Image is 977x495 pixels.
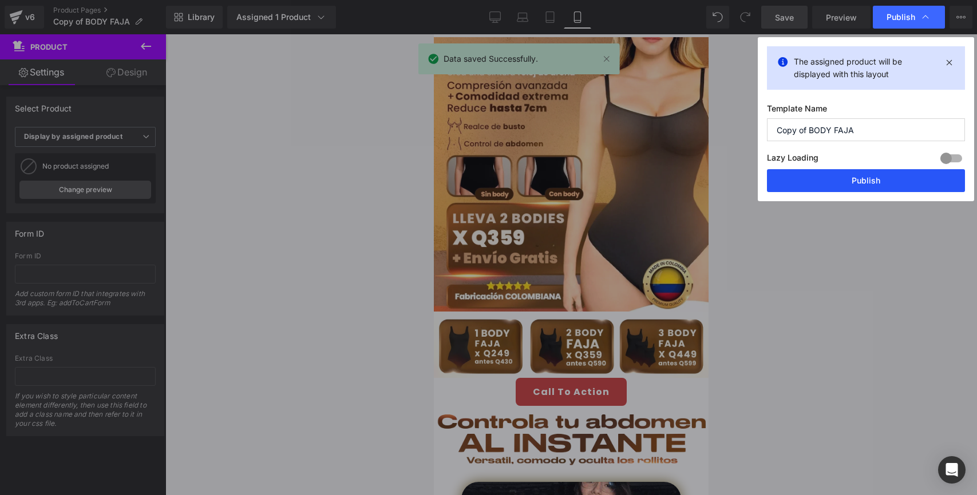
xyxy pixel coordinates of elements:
[99,352,176,363] span: Call To Action
[938,456,966,484] div: Open Intercom Messenger
[82,344,193,372] a: Call To Action
[767,103,965,118] label: Template Name
[767,169,965,192] button: Publish
[767,150,818,169] label: Lazy Loading
[794,55,938,81] p: The assigned product will be displayed with this layout
[887,12,915,22] span: Publish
